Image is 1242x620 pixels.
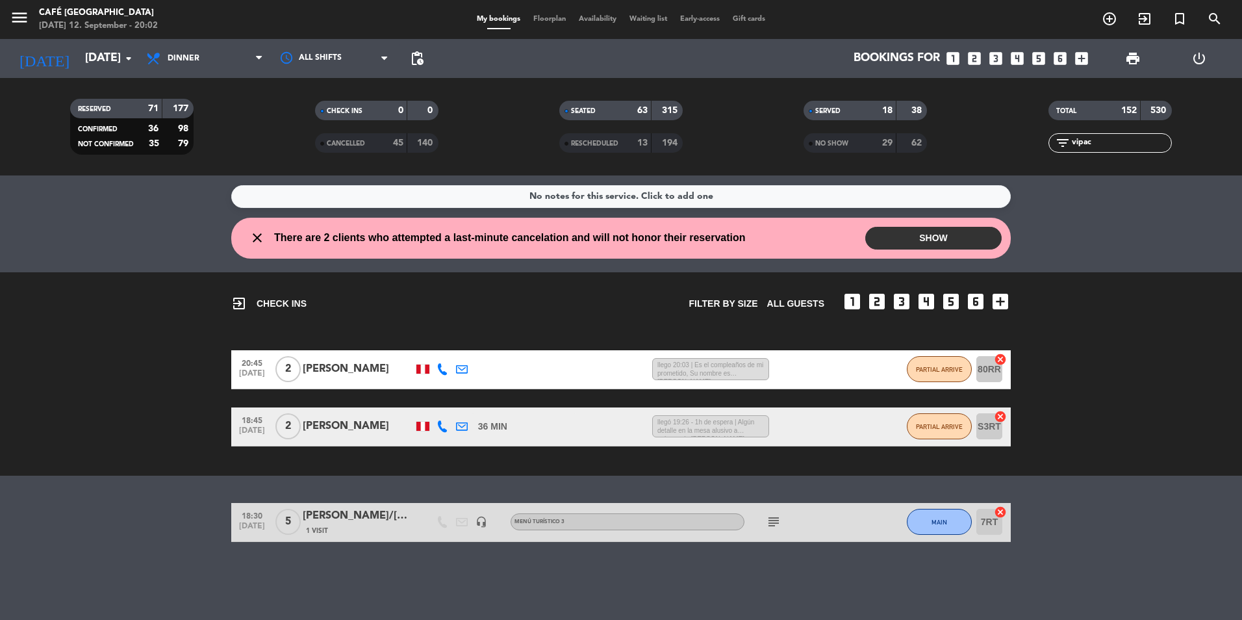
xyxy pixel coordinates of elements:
[148,124,158,133] strong: 36
[149,139,159,148] strong: 35
[907,509,972,535] button: MAIN
[623,16,674,23] span: Waiting list
[941,291,961,312] i: looks_5
[178,139,191,148] strong: 79
[475,516,487,528] i: headset_mic
[815,140,848,147] span: NO SHOW
[236,508,268,523] span: 18:30
[275,413,301,439] span: 2
[987,50,1004,67] i: looks_3
[10,44,79,73] i: [DATE]
[327,108,362,114] span: CHECK INS
[1009,50,1026,67] i: looks_4
[815,108,841,114] span: SERVED
[148,104,158,113] strong: 71
[275,356,301,382] span: 2
[867,291,887,312] i: looks_two
[767,296,824,311] span: All guests
[637,106,648,115] strong: 63
[249,230,265,246] i: close
[121,51,136,66] i: arrow_drop_down
[10,8,29,32] button: menu
[916,366,963,373] span: PARTIAL ARRIVE
[882,138,893,148] strong: 29
[652,358,769,380] span: llego 20:03 | Es el compleaños de mi prometido, Su nombre es [PERSON_NAME], es una sorpresa cenar...
[911,138,924,148] strong: 62
[1055,135,1071,151] i: filter_list
[766,514,781,530] i: subject
[236,412,268,427] span: 18:45
[78,126,118,133] span: CONFIRMED
[178,124,191,133] strong: 98
[236,355,268,370] span: 20:45
[39,6,158,19] div: Café [GEOGRAPHIC_DATA]
[1056,108,1076,114] span: TOTAL
[275,509,301,535] span: 5
[842,291,863,312] i: looks_one
[303,508,413,524] div: [PERSON_NAME]/[PERSON_NAME][DATE] [PERSON_NAME]
[168,54,199,63] span: Dinner
[571,108,596,114] span: SEATED
[1071,136,1171,150] input: Filter by name...
[652,415,769,437] span: llegó 19:26 - 1h de espera | Algún detalle en la mesa alusivo a aniversario [PERSON_NAME].
[231,296,307,311] span: CHECK INS
[1191,51,1207,66] i: power_settings_new
[916,423,963,430] span: PARTIAL ARRIVE
[882,106,893,115] strong: 18
[409,51,425,66] span: pending_actions
[854,52,940,65] span: Bookings for
[527,16,572,23] span: Floorplan
[674,16,726,23] span: Early-access
[327,140,365,147] span: CANCELLED
[865,227,1002,250] button: SHOW
[398,106,403,115] strong: 0
[236,426,268,441] span: [DATE]
[529,189,713,204] div: No notes for this service. Click to add one
[571,140,618,147] span: RESCHEDULED
[1137,11,1152,27] i: exit_to_app
[891,291,912,312] i: looks_3
[1102,11,1117,27] i: add_circle_outline
[78,141,134,148] span: NOT CONFIRMED
[78,106,111,112] span: RESERVED
[994,353,1007,366] i: cancel
[931,519,947,526] span: MAIN
[966,50,983,67] i: looks_two
[662,106,680,115] strong: 315
[662,138,680,148] strong: 194
[1166,39,1232,78] div: LOG OUT
[726,16,772,23] span: Gift cards
[514,519,564,524] span: Menú turístico 3
[1207,11,1223,27] i: search
[1121,106,1137,115] strong: 152
[306,526,328,536] span: 1 Visit
[393,138,403,148] strong: 45
[1172,11,1187,27] i: turned_in_not
[231,296,247,311] i: exit_to_app
[907,356,972,382] button: PARTIAL ARRIVE
[303,361,413,378] div: [PERSON_NAME]
[1073,50,1090,67] i: add_box
[572,16,623,23] span: Availability
[427,106,435,115] strong: 0
[236,369,268,384] span: [DATE]
[39,19,158,32] div: [DATE] 12. September - 20:02
[990,291,1011,312] i: add_box
[274,229,746,246] span: There are 2 clients who attempted a last-minute cancelation and will not honor their reservation
[1125,51,1141,66] span: print
[470,16,527,23] span: My bookings
[1150,106,1169,115] strong: 530
[965,291,986,312] i: looks_6
[911,106,924,115] strong: 38
[478,419,507,434] span: 36 MIN
[907,413,972,439] button: PARTIAL ARRIVE
[1052,50,1069,67] i: looks_6
[916,291,937,312] i: looks_4
[994,506,1007,519] i: cancel
[689,296,758,311] span: Filter by size
[637,138,648,148] strong: 13
[303,418,413,435] div: [PERSON_NAME]
[236,522,268,537] span: [DATE]
[10,8,29,27] i: menu
[173,104,191,113] strong: 177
